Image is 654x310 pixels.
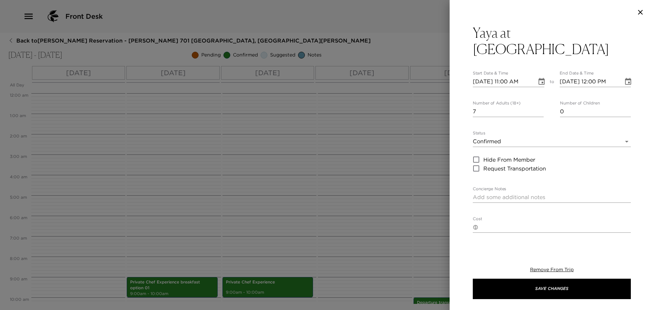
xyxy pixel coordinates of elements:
[530,266,574,273] button: Remove From Trip
[473,25,631,57] button: Yaya at [GEOGRAPHIC_DATA]
[550,79,554,87] span: to
[560,70,594,76] label: End Date & Time
[473,186,506,192] label: Concierge Notes
[473,216,482,222] label: Cost
[560,76,619,87] input: MM/DD/YYYY hh:mm aa
[473,130,485,136] label: Status
[473,279,631,299] button: Save Changes
[483,164,546,173] span: Request Transportation
[473,136,631,147] div: Confirmed
[473,70,508,76] label: Start Date & Time
[535,75,548,88] button: Choose date, selected date is Oct 19, 2025
[483,156,535,164] span: Hide From Member
[560,100,600,106] label: Number of Children
[621,75,635,88] button: Choose date, selected date is Oct 19, 2025
[473,76,532,87] input: MM/DD/YYYY hh:mm aa
[473,100,520,106] label: Number of Adults (18+)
